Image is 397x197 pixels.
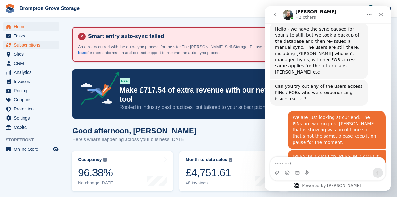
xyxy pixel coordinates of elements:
span: Invoices [14,77,52,86]
span: Home [14,22,52,31]
button: Send a message… [108,161,118,172]
div: 96.38% [78,166,115,179]
span: Create [322,5,335,11]
iframe: Intercom live chat [265,6,391,191]
textarea: Message… [5,151,120,161]
a: menu [3,145,59,154]
a: menu [3,68,59,77]
a: menu [3,41,59,49]
span: Subscriptions [14,41,52,49]
h4: Smart entry auto-sync failed [86,33,382,40]
span: Coupons [14,95,52,104]
span: Help [353,5,362,11]
span: Storefront [6,137,63,143]
a: menu [3,31,59,40]
img: Heidi Bingham [368,5,374,11]
p: Here's what's happening across your business [DATE] [72,136,197,143]
a: menu [3,95,59,104]
h1: Good afternoon, [PERSON_NAME] [72,127,197,135]
a: Brompton Grove Storage [17,3,82,14]
a: menu [3,86,59,95]
button: Emoji picker [20,164,25,169]
div: [PERSON_NAME] on [PERSON_NAME] is a storage customer and shows his pin but when we look at the hi... [28,147,116,178]
a: menu [3,77,59,86]
a: menu [3,123,59,132]
img: icon-info-grey-7440780725fd019a000dd9b08b2336e03edf1995a4989e88bcd33f0948082b44.svg [229,158,232,162]
div: Heidi says… [5,144,121,187]
div: No change [DATE] [78,180,115,186]
span: Protection [14,104,52,113]
div: £4,751.61 [186,166,232,179]
div: [PERSON_NAME] on [PERSON_NAME] is a storage customer and shows his pin but when we look at the hi... [23,144,121,182]
span: Pricing [14,86,52,95]
div: NEW [120,78,130,84]
a: Occupancy 96.38% No change [DATE] [72,151,173,191]
span: Settings [14,114,52,122]
span: CRM [14,59,52,68]
span: Capital [14,123,52,132]
span: Account [375,5,391,12]
span: Online Store [14,145,52,154]
button: Gif picker [30,164,35,169]
a: menu [3,50,59,59]
a: menu [3,22,59,31]
p: Rooted in industry best practices, but tailored to your subscriptions. [120,104,333,111]
button: Upload attachment [10,164,15,169]
a: menu [3,114,59,122]
span: Sites [14,50,52,59]
div: 48 invoices [186,180,232,186]
a: Preview store [52,145,59,153]
a: menu [3,104,59,113]
p: Make £717.54 of extra revenue with our new price increases tool [120,86,333,104]
div: Occupancy [78,157,102,162]
div: Month-to-date sales [186,157,227,162]
a: menu [3,59,59,68]
img: icon-info-grey-7440780725fd019a000dd9b08b2336e03edf1995a4989e88bcd33f0948082b44.svg [103,158,107,162]
span: Tasks [14,31,52,40]
img: stora-icon-8386f47178a22dfd0bd8f6a31ec36ba5ce8667c1dd55bd0f319d3a0aa187defe.svg [5,4,14,13]
button: Start recording [40,164,45,169]
a: Month-to-date sales £4,751.61 48 invoices [179,151,281,191]
span: Analytics [14,68,52,77]
img: price-adjustments-announcement-icon-8257ccfd72463d97f412b2fc003d46551f7dbcb40ab6d574587a9cd5c0d94... [75,72,119,108]
p: An error occurred with the auto-sync process for the site: The [PERSON_NAME] Self-Storage. Please... [78,44,314,56]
